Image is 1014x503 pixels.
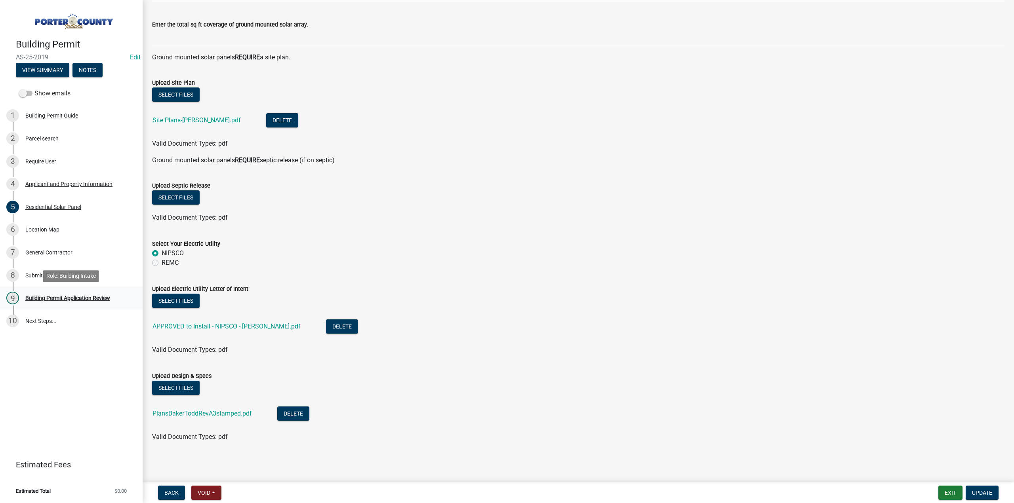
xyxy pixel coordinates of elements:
[152,410,252,417] a: PlansBakerToddRevA3stamped.pdf
[266,113,298,127] button: Delete
[152,323,301,330] a: APPROVED to Install - NIPSCO - [PERSON_NAME].pdf
[266,117,298,125] wm-modal-confirm: Delete Document
[152,183,210,189] label: Upload Septic Release
[6,315,19,327] div: 10
[25,295,110,301] div: Building Permit Application Review
[25,136,59,141] div: Parcel search
[16,67,69,74] wm-modal-confirm: Summary
[43,270,99,282] div: Role: Building Intake
[277,410,309,418] wm-modal-confirm: Delete Document
[235,156,260,164] strong: REQUIRE
[152,116,241,124] a: Site Plans-[PERSON_NAME].pdf
[152,22,308,28] label: Enter the total sq ft coverage of ground mounted solar array.
[198,490,210,496] span: Void
[130,53,141,61] a: Edit
[114,488,127,494] span: $0.00
[16,63,69,77] button: View Summary
[25,204,81,210] div: Residential Solar Panel
[152,287,248,292] label: Upload Electric Utility Letter of Intent
[152,374,212,379] label: Upload Design & Specs
[152,381,200,395] button: Select files
[6,292,19,304] div: 9
[326,319,358,334] button: Delete
[72,63,103,77] button: Notes
[152,294,200,308] button: Select files
[152,80,195,86] label: Upload Site Plan
[25,250,72,255] div: General Contractor
[6,132,19,145] div: 2
[6,201,19,213] div: 5
[152,346,228,353] span: Valid Document Types: pdf
[972,490,992,496] span: Update
[152,214,228,221] span: Valid Document Types: pdf
[6,223,19,236] div: 6
[25,273,43,278] div: Submit
[6,269,19,282] div: 8
[25,159,56,164] div: Require User
[938,486,963,500] button: Exit
[158,486,185,500] button: Back
[191,486,221,500] button: Void
[6,109,19,122] div: 1
[16,53,127,61] span: AS-25-2019
[16,488,51,494] span: Estimated Total
[152,433,228,440] span: Valid Document Types: pdf
[6,178,19,190] div: 4
[19,89,71,98] label: Show emails
[152,53,1004,62] p: Ground mounted solar panels a site plan.
[16,8,130,30] img: Porter County, Indiana
[6,457,130,473] a: Estimated Fees
[72,67,103,74] wm-modal-confirm: Notes
[6,155,19,168] div: 3
[162,258,179,268] label: REMC
[6,246,19,259] div: 7
[152,140,228,147] span: Valid Document Types: pdf
[152,241,220,247] label: Select Your Electric Utility
[966,486,999,500] button: Update
[25,113,78,118] div: Building Permit Guide
[277,406,309,421] button: Delete
[162,249,184,258] label: NIPSCO
[164,490,179,496] span: Back
[16,39,136,50] h4: Building Permit
[152,190,200,205] button: Select files
[326,323,358,331] wm-modal-confirm: Delete Document
[25,181,112,187] div: Applicant and Property Information
[130,53,141,61] wm-modal-confirm: Edit Application Number
[152,156,1004,165] p: Ground mounted solar panels septic release (if on septic)
[152,87,200,102] button: Select files
[25,227,59,232] div: Location Map
[235,53,260,61] strong: REQUIRE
